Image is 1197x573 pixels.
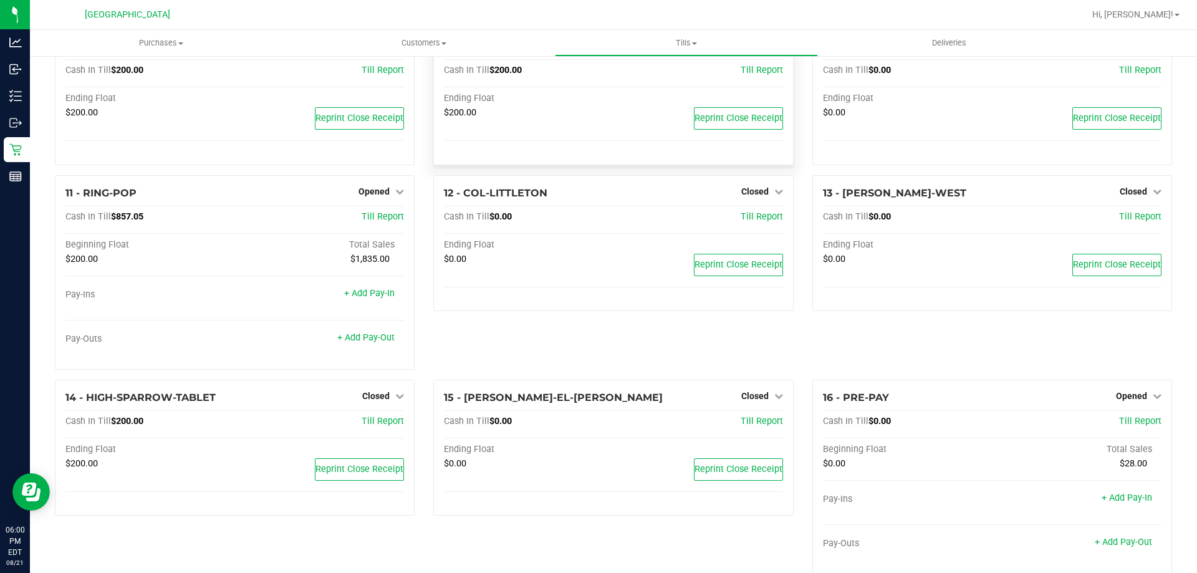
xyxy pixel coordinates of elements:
[65,334,235,345] div: Pay-Outs
[741,416,783,426] a: Till Report
[9,117,22,129] inline-svg: Outbound
[1119,211,1161,222] a: Till Report
[444,392,663,403] span: 15 - [PERSON_NAME]-EL-[PERSON_NAME]
[868,416,891,426] span: $0.00
[741,211,783,222] a: Till Report
[868,65,891,75] span: $0.00
[30,37,292,49] span: Purchases
[85,9,170,20] span: [GEOGRAPHIC_DATA]
[111,211,143,222] span: $857.05
[1072,107,1161,130] button: Reprint Close Receipt
[9,90,22,102] inline-svg: Inventory
[362,65,404,75] a: Till Report
[350,254,390,264] span: $1,835.00
[292,30,555,56] a: Customers
[818,30,1080,56] a: Deliveries
[362,211,404,222] a: Till Report
[362,391,390,401] span: Closed
[111,416,143,426] span: $200.00
[444,211,489,222] span: Cash In Till
[444,93,613,104] div: Ending Float
[315,464,403,474] span: Reprint Close Receipt
[694,458,783,481] button: Reprint Close Receipt
[444,239,613,251] div: Ending Float
[65,239,235,251] div: Beginning Float
[695,113,782,123] span: Reprint Close Receipt
[1120,458,1147,469] span: $28.00
[823,93,993,104] div: Ending Float
[1092,9,1173,19] span: Hi, [PERSON_NAME]!
[1119,416,1161,426] span: Till Report
[65,65,111,75] span: Cash In Till
[1073,113,1161,123] span: Reprint Close Receipt
[694,254,783,276] button: Reprint Close Receipt
[65,289,235,301] div: Pay-Ins
[1102,493,1152,503] a: + Add Pay-In
[823,254,845,264] span: $0.00
[315,458,404,481] button: Reprint Close Receipt
[555,30,817,56] a: Tills
[1073,259,1161,270] span: Reprint Close Receipt
[362,416,404,426] a: Till Report
[823,239,993,251] div: Ending Float
[65,254,98,264] span: $200.00
[1116,391,1147,401] span: Opened
[444,107,476,118] span: $200.00
[741,65,783,75] a: Till Report
[489,416,512,426] span: $0.00
[444,458,466,469] span: $0.00
[65,107,98,118] span: $200.00
[868,211,891,222] span: $0.00
[9,36,22,49] inline-svg: Analytics
[823,538,993,549] div: Pay-Outs
[344,288,395,299] a: + Add Pay-In
[337,332,395,343] a: + Add Pay-Out
[65,444,235,455] div: Ending Float
[6,524,24,558] p: 06:00 PM EDT
[358,186,390,196] span: Opened
[695,259,782,270] span: Reprint Close Receipt
[65,392,216,403] span: 14 - HIGH-SPARROW-TABLET
[823,187,966,199] span: 13 - [PERSON_NAME]-WEST
[555,37,817,49] span: Tills
[12,473,50,511] iframe: Resource center
[444,254,466,264] span: $0.00
[9,63,22,75] inline-svg: Inbound
[992,444,1161,455] div: Total Sales
[489,211,512,222] span: $0.00
[823,458,845,469] span: $0.00
[823,211,868,222] span: Cash In Till
[1072,254,1161,276] button: Reprint Close Receipt
[823,416,868,426] span: Cash In Till
[6,558,24,567] p: 08/21
[444,187,547,199] span: 12 - COL-LITTLETON
[9,143,22,156] inline-svg: Retail
[444,65,489,75] span: Cash In Till
[65,93,235,104] div: Ending Float
[823,65,868,75] span: Cash In Till
[823,494,993,505] div: Pay-Ins
[30,30,292,56] a: Purchases
[823,392,889,403] span: 16 - PRE-PAY
[65,458,98,469] span: $200.00
[111,65,143,75] span: $200.00
[695,464,782,474] span: Reprint Close Receipt
[315,107,404,130] button: Reprint Close Receipt
[823,444,993,455] div: Beginning Float
[741,186,769,196] span: Closed
[694,107,783,130] button: Reprint Close Receipt
[293,37,554,49] span: Customers
[1119,65,1161,75] a: Till Report
[1120,186,1147,196] span: Closed
[489,65,522,75] span: $200.00
[444,416,489,426] span: Cash In Till
[65,416,111,426] span: Cash In Till
[1095,537,1152,547] a: + Add Pay-Out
